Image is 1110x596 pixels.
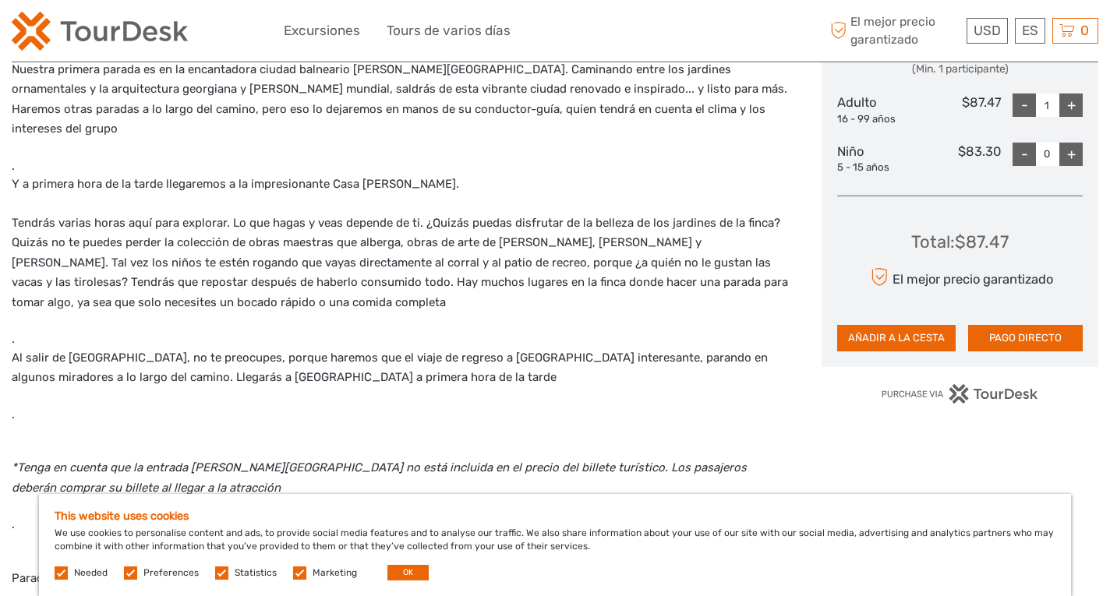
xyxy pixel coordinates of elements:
[12,348,789,388] p: Al salir de [GEOGRAPHIC_DATA], no te preocupes, porque haremos que el viaje de regreso a [GEOGRAP...
[827,13,963,48] span: El mejor precio garantizado
[235,566,277,580] label: Statistics
[837,143,919,175] div: Niño
[837,325,956,351] button: AÑADIR A LA CESTA
[12,12,188,51] img: 2254-3441b4b5-4e5f-4d00-b396-31f1d84a6ebf_logo_small.png
[837,62,1083,77] div: (Min. 1 participante)
[837,160,919,175] div: 5 - 15 años
[968,325,1083,351] button: PAGO DIRECTO
[387,19,511,42] a: Tours de varios días
[881,384,1039,404] img: PurchaseViaTourDesk.png
[387,565,429,580] button: OK
[837,112,919,127] div: 16 - 99 años
[74,566,108,580] label: Needed
[919,143,1001,175] div: $83.30
[12,460,747,495] em: *Tenga en cuenta que la entrada [PERSON_NAME][GEOGRAPHIC_DATA] no está incluida en el precio del ...
[12,60,789,139] p: Nuestra primera parada es en la encantadora ciudad balneario [PERSON_NAME][GEOGRAPHIC_DATA]. Cami...
[22,27,176,40] p: We're away right now. Please check back later!
[867,263,1053,291] div: El mejor precio garantizado
[179,24,198,43] button: Open LiveChat chat widget
[12,213,789,313] p: Tendrás varias horas aquí para explorar. Lo que hagas y veas depende de ti. ¿Quizás puedas disfru...
[12,175,789,195] p: Y a primera hora de la tarde llegaremos a la impresionante Casa [PERSON_NAME].
[1078,23,1091,38] span: 0
[1059,143,1083,166] div: +
[1059,93,1083,117] div: +
[911,230,1009,254] div: Total : $87.47
[1013,143,1036,166] div: -
[1015,18,1045,44] div: ES
[143,566,199,580] label: Preferences
[313,566,357,580] label: Marketing
[837,93,919,126] div: Adulto
[284,19,360,42] a: Excursiones
[12,569,789,589] p: Paradas:
[974,23,1001,38] span: USD
[55,510,1055,523] h5: This website uses cookies
[919,93,1001,126] div: $87.47
[39,494,1071,596] div: We use cookies to personalise content and ads, to provide social media features and to analyse ou...
[1013,93,1036,117] div: -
